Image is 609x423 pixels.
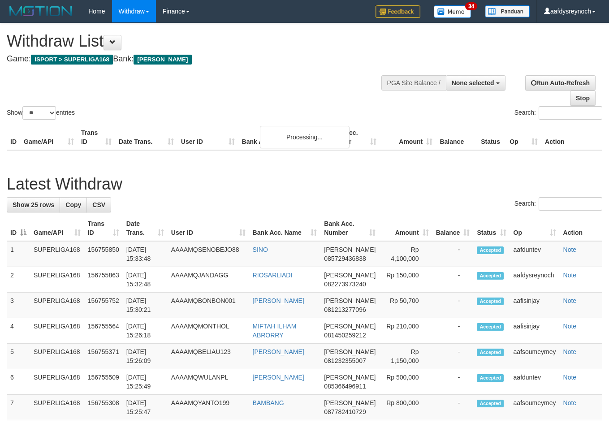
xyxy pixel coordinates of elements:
th: Balance: activate to sort column ascending [432,216,474,241]
th: Op: activate to sort column ascending [510,216,560,241]
span: Copy 087782410729 to clipboard [324,408,366,415]
span: CSV [92,201,105,208]
span: [PERSON_NAME] [324,374,376,381]
th: Bank Acc. Name: activate to sort column ascending [249,216,321,241]
td: [DATE] 15:26:09 [123,344,168,369]
th: Game/API [20,125,78,150]
a: MIFTAH ILHAM ABRORRY [253,323,297,339]
td: 6 [7,369,30,395]
span: Show 25 rows [13,201,54,208]
label: Show entries [7,106,75,120]
td: aafduntev [510,241,560,267]
input: Search: [539,106,602,120]
th: Amount: activate to sort column ascending [379,216,432,241]
th: Date Trans. [115,125,177,150]
td: SUPERLIGA168 [30,293,84,318]
td: AAAAMQYANTO199 [168,395,249,420]
td: AAAAMQBONBON001 [168,293,249,318]
img: MOTION_logo.png [7,4,75,18]
td: SUPERLIGA168 [30,395,84,420]
a: [PERSON_NAME] [253,297,304,304]
a: Run Auto-Refresh [525,75,596,91]
td: [DATE] 15:32:48 [123,267,168,293]
td: - [432,241,474,267]
td: - [432,267,474,293]
a: Note [563,323,577,330]
span: ISPORT > SUPERLIGA168 [31,55,113,65]
label: Search: [514,197,602,211]
a: RIOSARLIADI [253,272,293,279]
th: Bank Acc. Number [324,125,380,150]
td: - [432,318,474,344]
img: panduan.png [485,5,530,17]
a: [PERSON_NAME] [253,374,304,381]
td: Rp 500,000 [379,369,432,395]
a: BAMBANG [253,399,284,406]
label: Search: [514,106,602,120]
button: None selected [446,75,505,91]
img: Feedback.jpg [376,5,420,18]
span: Copy 081450259212 to clipboard [324,332,366,339]
td: [DATE] 15:26:18 [123,318,168,344]
td: Rp 4,100,000 [379,241,432,267]
span: [PERSON_NAME] [324,297,376,304]
span: Accepted [477,246,504,254]
span: Copy 085366496911 to clipboard [324,383,366,390]
td: Rp 800,000 [379,395,432,420]
span: None selected [452,79,494,86]
h1: Withdraw List [7,32,397,50]
td: 156755308 [84,395,123,420]
td: SUPERLIGA168 [30,267,84,293]
td: SUPERLIGA168 [30,344,84,369]
td: Rp 1,150,000 [379,344,432,369]
span: Copy 081232355007 to clipboard [324,357,366,364]
th: Status [477,125,506,150]
span: [PERSON_NAME] [324,323,376,330]
input: Search: [539,197,602,211]
td: AAAAMQBELIAU123 [168,344,249,369]
span: Copy 081213277096 to clipboard [324,306,366,313]
td: 2 [7,267,30,293]
a: Note [563,348,577,355]
td: - [432,369,474,395]
td: [DATE] 15:33:48 [123,241,168,267]
span: 34 [465,2,477,10]
td: aafsoumeymey [510,395,560,420]
td: AAAAMQWULANPL [168,369,249,395]
td: AAAAMQMONTHOL [168,318,249,344]
span: [PERSON_NAME] [134,55,191,65]
td: 4 [7,318,30,344]
th: Date Trans.: activate to sort column ascending [123,216,168,241]
td: 156755752 [84,293,123,318]
td: aafsoumeymey [510,344,560,369]
td: Rp 210,000 [379,318,432,344]
a: Copy [60,197,87,212]
div: PGA Site Balance / [381,75,446,91]
span: [PERSON_NAME] [324,272,376,279]
th: Bank Acc. Name [238,125,324,150]
a: Stop [570,91,596,106]
span: [PERSON_NAME] [324,246,376,253]
td: 3 [7,293,30,318]
td: - [432,293,474,318]
td: [DATE] 15:25:49 [123,369,168,395]
span: Accepted [477,374,504,382]
h1: Latest Withdraw [7,175,602,193]
span: Accepted [477,349,504,356]
td: AAAAMQSENOBEJO88 [168,241,249,267]
a: Show 25 rows [7,197,60,212]
th: ID: activate to sort column descending [7,216,30,241]
img: Button%20Memo.svg [434,5,471,18]
td: 5 [7,344,30,369]
th: Trans ID: activate to sort column ascending [84,216,123,241]
span: Accepted [477,272,504,280]
span: [PERSON_NAME] [324,348,376,355]
span: Accepted [477,323,504,331]
a: SINO [253,246,268,253]
td: 7 [7,395,30,420]
td: SUPERLIGA168 [30,241,84,267]
a: Note [563,246,577,253]
a: Note [563,297,577,304]
a: Note [563,399,577,406]
a: CSV [86,197,111,212]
